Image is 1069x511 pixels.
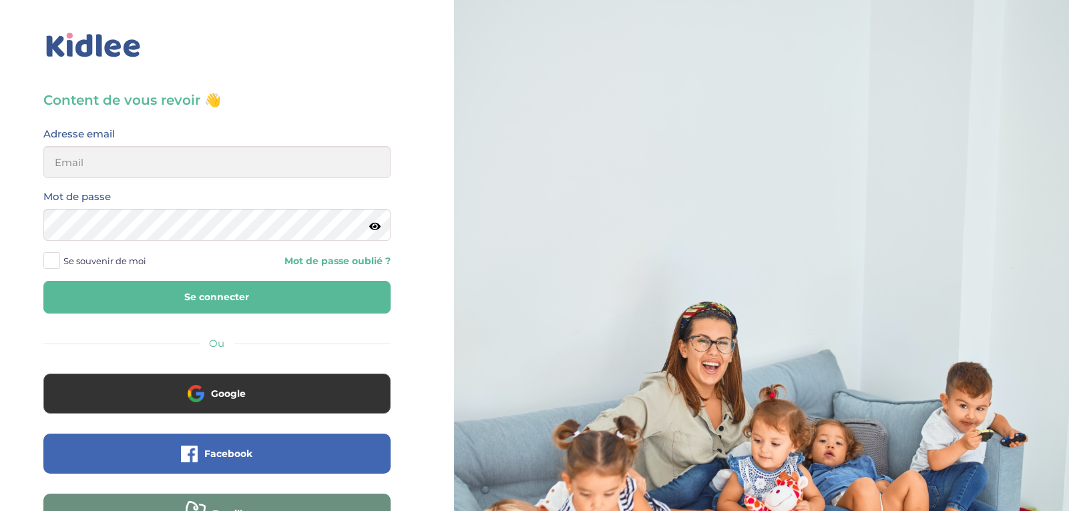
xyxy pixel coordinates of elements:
[211,387,246,400] span: Google
[43,146,391,178] input: Email
[43,30,144,61] img: logo_kidlee_bleu
[209,337,224,350] span: Ou
[227,255,391,268] a: Mot de passe oublié ?
[43,396,391,409] a: Google
[43,456,391,469] a: Facebook
[43,374,391,414] button: Google
[43,281,391,314] button: Se connecter
[43,91,391,109] h3: Content de vous revoir 👋
[43,434,391,474] button: Facebook
[43,125,115,143] label: Adresse email
[181,446,198,462] img: facebook.png
[204,447,252,460] span: Facebook
[188,385,204,402] img: google.png
[43,188,111,205] label: Mot de passe
[63,252,146,270] span: Se souvenir de moi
